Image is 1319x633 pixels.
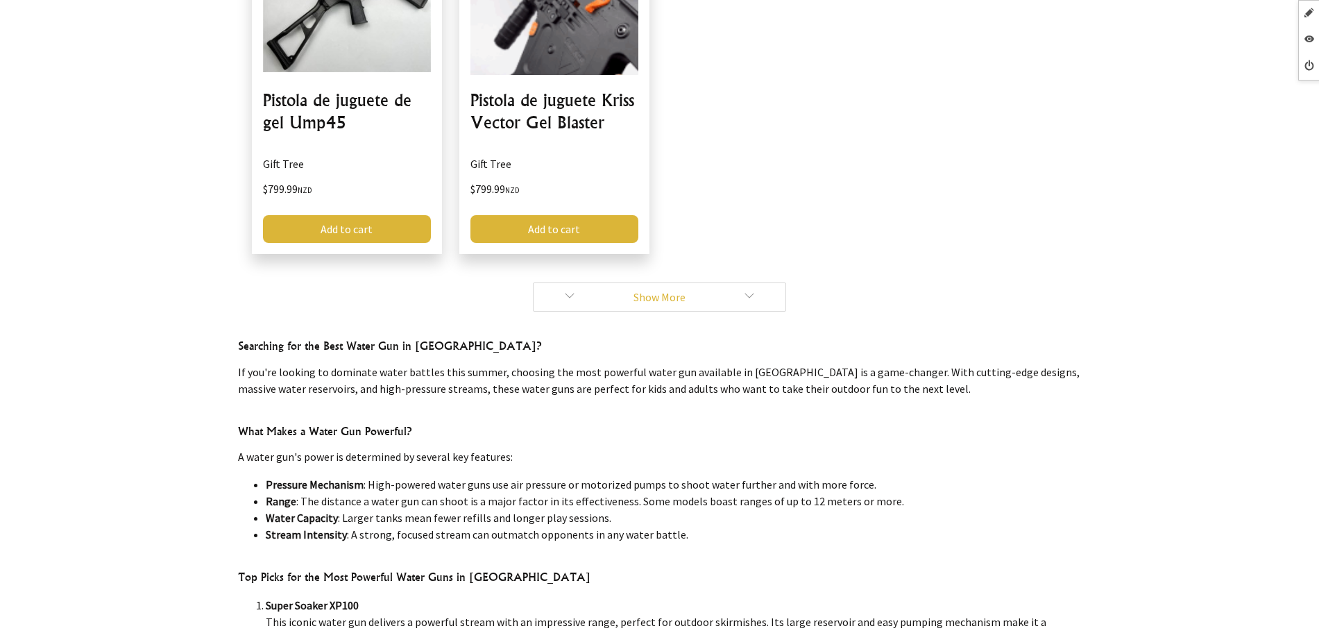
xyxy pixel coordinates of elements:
li: : The distance a water gun can shoot is a major factor in its effectiveness. Some models boast ra... [266,493,1082,509]
strong: Water Capacity [266,511,338,525]
strong: Pressure Mechanism [266,478,364,491]
li: : Larger tanks mean fewer refills and longer play sessions. [266,509,1082,526]
strong: Super Soaker XP100 [266,598,359,612]
p: If you're looking to dominate water battles this summer, choosing the most powerful water gun ava... [238,364,1082,397]
strong: Range [266,494,296,508]
a: Add to cart [470,215,638,243]
a: Show More [533,282,786,312]
h4: Top Picks for the Most Powerful Water Guns in [GEOGRAPHIC_DATA] [238,568,1082,586]
h4: What Makes a Water Gun Powerful? [238,423,1082,440]
h4: Searching for the Best Water Gun in [GEOGRAPHIC_DATA]? [238,337,1082,355]
li: : A strong, focused stream can outmatch opponents in any water battle. [266,526,1082,543]
li: : High-powered water guns use air pressure or motorized pumps to shoot water further and with mor... [266,476,1082,493]
strong: Stream Intensity [266,527,347,541]
a: Add to cart [263,215,431,243]
p: A water gun's power is determined by several key features: [238,448,1082,465]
